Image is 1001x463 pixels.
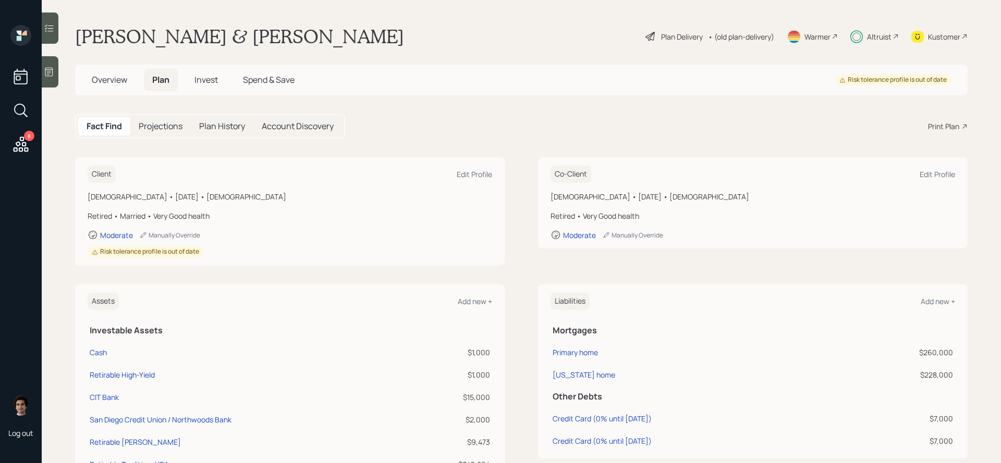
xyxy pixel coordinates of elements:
div: $9,473 [405,436,490,447]
div: $1,000 [405,369,490,380]
div: Warmer [804,31,831,42]
div: CIT Bank [90,392,119,403]
div: $2,000 [405,414,490,425]
h6: Liabilities [551,293,590,310]
div: Retired • Very Good health [551,210,955,221]
h6: Co-Client [551,166,591,183]
div: Primary home [553,347,598,358]
div: Kustomer [928,31,960,42]
div: Moderate [100,230,133,240]
div: $260,000 [848,347,953,358]
h5: Other Debts [553,392,953,402]
span: Spend & Save [243,74,295,85]
div: Cash [90,347,107,358]
div: Credit Card (0% until [DATE]) [553,435,652,446]
div: Risk tolerance profile is out of date [92,247,199,256]
h5: Mortgages [553,326,953,335]
div: Add new + [921,296,955,306]
div: [DEMOGRAPHIC_DATA] • [DATE] • [DEMOGRAPHIC_DATA] [551,191,955,202]
div: Add new + [458,296,492,306]
h5: Projections [139,121,182,131]
div: $7,000 [848,413,953,424]
h5: Plan History [199,121,245,131]
h6: Assets [88,293,119,310]
span: Overview [92,74,127,85]
h1: [PERSON_NAME] & [PERSON_NAME] [75,25,404,48]
div: Altruist [867,31,892,42]
span: Invest [194,74,218,85]
div: Plan Delivery [661,31,703,42]
div: Retirable High-Yield [90,369,155,380]
div: $15,000 [405,392,490,403]
div: $1,000 [405,347,490,358]
div: $7,000 [848,435,953,446]
div: Manually Override [139,231,200,240]
h5: Account Discovery [262,121,334,131]
div: $228,000 [848,369,953,380]
div: [US_STATE] home [553,369,615,380]
div: Edit Profile [920,169,955,179]
h5: Investable Assets [90,326,490,335]
div: Retirable [PERSON_NAME] [90,436,181,447]
div: Risk tolerance profile is out of date [839,76,947,84]
img: harrison-schaefer-headshot-2.png [10,395,31,416]
div: Log out [8,428,33,438]
div: San Diego Credit Union / Northwoods Bank [90,414,231,425]
div: [DEMOGRAPHIC_DATA] • [DATE] • [DEMOGRAPHIC_DATA] [88,191,492,202]
div: Moderate [563,230,596,240]
span: Plan [152,74,169,85]
div: Credit Card (0% until [DATE]) [553,413,652,424]
div: 8 [24,131,34,141]
div: Retired • Married • Very Good health [88,210,492,221]
div: Manually Override [602,231,663,240]
h6: Client [88,166,116,183]
div: • (old plan-delivery) [708,31,774,42]
div: Print Plan [928,121,959,132]
div: Edit Profile [457,169,492,179]
h5: Fact Find [87,121,122,131]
